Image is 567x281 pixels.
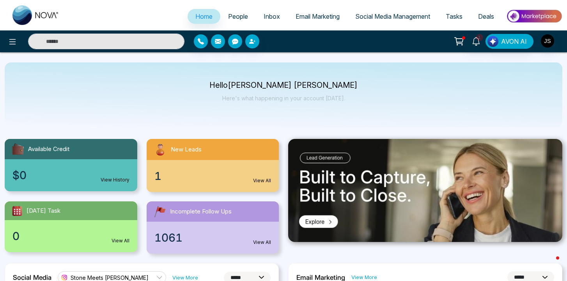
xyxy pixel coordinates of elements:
[347,9,438,24] a: Social Media Management
[288,9,347,24] a: Email Marketing
[228,12,248,20] span: People
[188,9,220,24] a: Home
[476,34,483,41] span: 1
[11,142,25,156] img: availableCredit.svg
[540,254,559,273] iframe: Intercom live chat
[351,274,377,281] a: View More
[288,139,562,242] img: .
[253,239,271,246] a: View All
[467,34,485,48] a: 1
[27,206,60,215] span: [DATE] Task
[101,176,129,183] a: View History
[355,12,430,20] span: Social Media Management
[171,145,202,154] span: New Leads
[154,168,161,184] span: 1
[501,37,527,46] span: AVON AI
[12,228,19,244] span: 0
[253,177,271,184] a: View All
[264,12,280,20] span: Inbox
[28,145,69,154] span: Available Credit
[506,7,562,25] img: Market-place.gif
[438,9,470,24] a: Tasks
[11,205,23,217] img: todayTask.svg
[209,82,358,89] p: Hello [PERSON_NAME] [PERSON_NAME]
[112,237,129,244] a: View All
[296,12,340,20] span: Email Marketing
[12,5,59,25] img: Nova CRM Logo
[220,9,256,24] a: People
[142,139,284,192] a: New Leads1View All
[142,201,284,254] a: Incomplete Follow Ups1061View All
[541,34,554,48] img: User Avatar
[470,9,502,24] a: Deals
[446,12,462,20] span: Tasks
[170,207,232,216] span: Incomplete Follow Ups
[209,95,358,101] p: Here's what happening in your account [DATE].
[487,36,498,47] img: Lead Flow
[485,34,533,49] button: AVON AI
[12,167,27,183] span: $0
[256,9,288,24] a: Inbox
[195,12,213,20] span: Home
[478,12,494,20] span: Deals
[153,142,168,157] img: newLeads.svg
[154,229,183,246] span: 1061
[153,205,167,219] img: followUps.svg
